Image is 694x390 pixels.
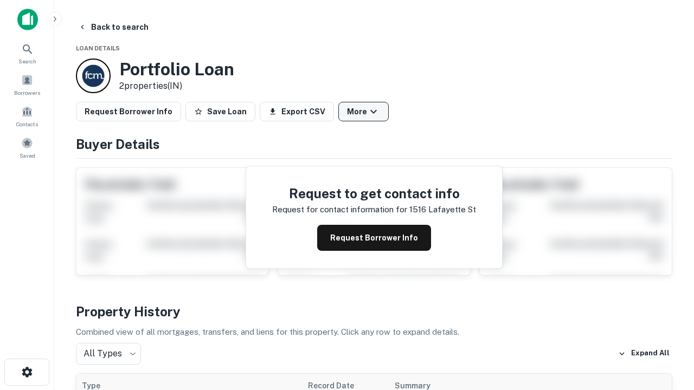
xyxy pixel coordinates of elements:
span: Search [18,57,36,66]
h4: Request to get contact info [272,184,476,203]
button: Request Borrower Info [76,102,181,121]
button: Export CSV [260,102,334,121]
iframe: Chat Widget [640,303,694,355]
a: Contacts [3,101,51,131]
span: Saved [20,151,35,160]
p: 1516 lafayette st [409,203,476,216]
h3: Portfolio Loan [119,59,234,80]
button: Request Borrower Info [317,225,431,251]
button: Save Loan [185,102,255,121]
p: Request for contact information for [272,203,407,216]
button: Expand All [615,346,672,362]
div: All Types [76,343,141,365]
span: Borrowers [14,88,40,97]
p: 2 properties (IN) [119,80,234,93]
span: Contacts [16,120,38,128]
span: Loan Details [76,45,120,51]
a: Search [3,38,51,68]
a: Borrowers [3,70,51,99]
p: Combined view of all mortgages, transfers, and liens for this property. Click any row to expand d... [76,326,672,339]
button: More [338,102,389,121]
h4: Buyer Details [76,134,672,154]
img: capitalize-icon.png [17,9,38,30]
button: Back to search [74,17,153,37]
a: Saved [3,133,51,162]
h4: Property History [76,302,672,321]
